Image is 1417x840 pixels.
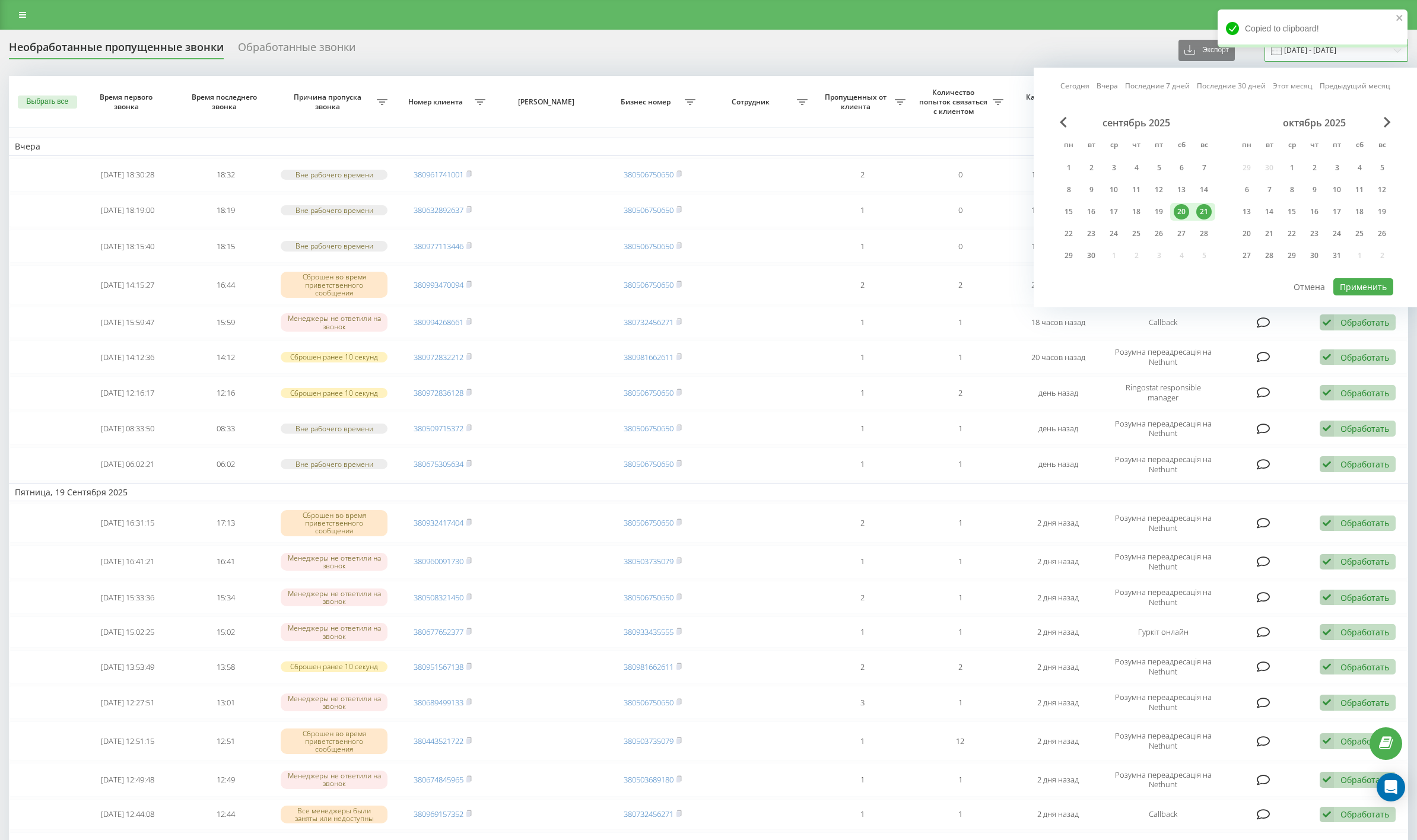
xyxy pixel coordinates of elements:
div: вс 28 сент. 2025 г. [1193,225,1215,243]
a: 380632892637 [414,205,463,215]
div: сентябрь 2025 [1057,117,1215,129]
div: вс 14 сент. 2025 г. [1193,181,1215,199]
div: 6 [1174,160,1189,176]
div: вт 14 окт. 2025 г. [1258,203,1281,221]
td: [DATE] 14:15:27 [79,265,177,304]
div: Обработать [1340,809,1389,820]
a: 380981662611 [624,661,673,672]
div: вс 19 окт. 2025 г. [1371,203,1393,221]
div: 4 [1129,160,1144,176]
td: 0 [911,194,1009,227]
a: 380506750650 [624,169,673,180]
abbr: вторник [1260,137,1278,155]
span: Next Month [1384,117,1391,128]
div: 11 [1352,182,1367,198]
div: 23 [1307,226,1322,241]
button: Отмена [1287,278,1332,295]
div: Менеджеры не ответили на звонок [281,553,387,571]
div: Open Intercom Messenger [1377,773,1405,801]
div: 18 [1129,204,1144,219]
td: [DATE] 14:12:36 [79,341,177,374]
div: пн 15 сент. 2025 г. [1057,203,1080,221]
td: день назад [1009,376,1107,409]
div: вс 26 окт. 2025 г. [1371,225,1393,243]
div: Вне рабочего времени [281,424,387,434]
span: Бизнес номер [609,97,685,107]
a: 380732456271 [624,809,673,819]
div: сб 6 сент. 2025 г. [1170,159,1193,177]
div: 10 [1106,182,1121,198]
div: Необработанные пропущенные звонки [9,41,224,59]
div: пт 24 окт. 2025 г. [1326,225,1348,243]
div: 24 [1329,226,1345,241]
div: 16 [1084,204,1099,219]
abbr: вторник [1082,137,1100,155]
div: 30 [1084,248,1099,263]
div: Вне рабочего времени [281,459,387,469]
div: Сброшен во время приветственного сообщения [281,510,387,536]
div: Обработать [1340,697,1389,708]
div: 9 [1084,182,1099,198]
div: ср 22 окт. 2025 г. [1281,225,1303,243]
div: Вне рабочего времени [281,205,387,215]
div: пн 13 окт. 2025 г. [1235,203,1258,221]
div: Обработать [1340,736,1389,747]
div: сб 13 сент. 2025 г. [1170,181,1193,199]
div: чт 16 окт. 2025 г. [1303,203,1326,221]
a: 380443521722 [414,736,463,746]
div: Обработать [1340,517,1389,529]
div: пт 3 окт. 2025 г. [1326,159,1348,177]
div: пн 27 окт. 2025 г. [1235,247,1258,265]
td: 08:33 [177,412,275,445]
div: чт 18 сент. 2025 г. [1125,203,1148,221]
div: 29 [1284,248,1300,263]
abbr: среда [1105,137,1123,155]
a: 380674845965 [414,774,463,785]
div: ср 10 сент. 2025 г. [1103,181,1125,199]
div: Вне рабочего времени [281,170,387,180]
div: 16 [1307,204,1322,219]
abbr: понедельник [1060,137,1078,155]
div: 24 [1106,226,1121,241]
span: Время первого звонка [89,93,167,111]
div: вт 28 окт. 2025 г. [1258,247,1281,265]
div: Обработать [1340,423,1389,434]
td: Розумна переадресація на Nethunt [1107,581,1219,614]
div: 27 [1174,226,1189,241]
div: 8 [1284,182,1300,198]
div: 7 [1196,160,1212,176]
div: чт 4 сент. 2025 г. [1125,159,1148,177]
div: Сброшен ранее 10 секунд [281,352,387,362]
div: Обработать [1340,317,1389,328]
div: вс 7 сент. 2025 г. [1193,159,1215,177]
div: ср 15 окт. 2025 г. [1281,203,1303,221]
div: 15 [1061,204,1076,219]
span: Причина пропуска звонка [281,93,377,111]
a: 380972836128 [414,387,463,398]
td: 20 часов назад [1009,341,1107,374]
span: Количество попыток связаться с клиентом [917,88,993,116]
a: 380506750650 [624,592,673,603]
div: сб 4 окт. 2025 г. [1348,159,1371,177]
a: 380994268661 [414,317,463,327]
div: 14 [1262,204,1277,219]
button: close [1396,13,1404,24]
div: 31 [1329,248,1345,263]
div: 5 [1374,160,1390,176]
div: 13 [1174,182,1189,198]
div: вс 21 сент. 2025 г. [1193,203,1215,221]
a: 380509715372 [414,423,463,434]
span: Как долго звонок потерян [1019,93,1097,111]
div: 19 [1151,204,1167,219]
a: 380503689180 [624,774,673,785]
div: ср 8 окт. 2025 г. [1281,181,1303,199]
a: 380506750650 [624,241,673,252]
div: сб 18 окт. 2025 г. [1348,203,1371,221]
td: [DATE] 08:33:50 [79,412,177,445]
div: Обработать [1340,592,1389,603]
div: Обработать [1340,387,1389,399]
div: вт 16 сент. 2025 г. [1080,203,1103,221]
div: Обработать [1340,459,1389,470]
td: 2 [911,376,1009,409]
abbr: воскресенье [1195,137,1213,155]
